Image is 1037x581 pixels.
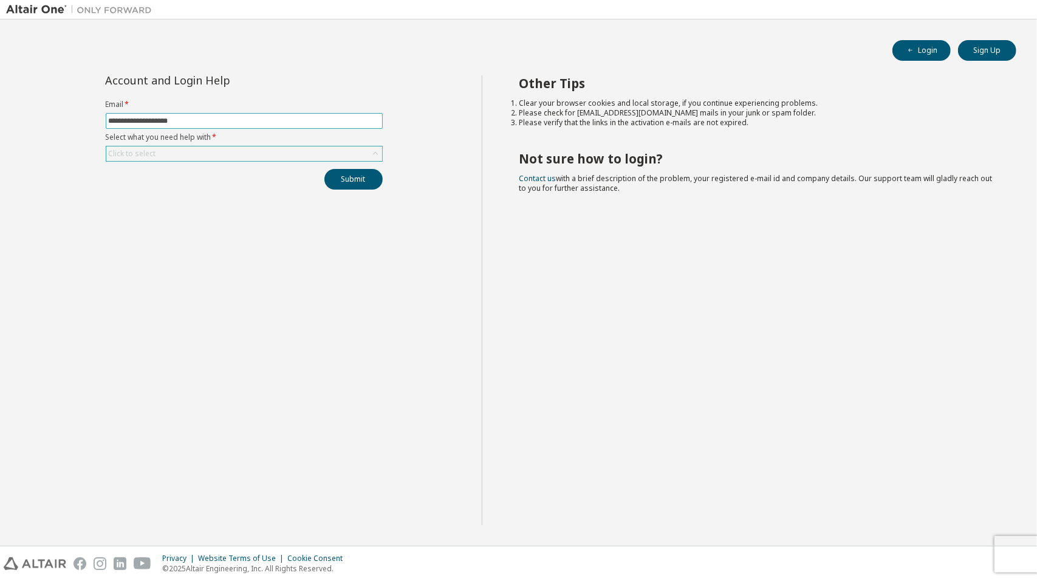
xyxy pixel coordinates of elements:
[114,557,126,570] img: linkedin.svg
[958,40,1016,61] button: Sign Up
[892,40,951,61] button: Login
[198,554,287,563] div: Website Terms of Use
[106,100,383,109] label: Email
[109,149,156,159] div: Click to select
[324,169,383,190] button: Submit
[106,146,382,161] div: Click to select
[519,151,994,167] h2: Not sure how to login?
[6,4,158,16] img: Altair One
[134,557,151,570] img: youtube.svg
[4,557,66,570] img: altair_logo.svg
[74,557,86,570] img: facebook.svg
[519,173,992,193] span: with a brief description of the problem, your registered e-mail id and company details. Our suppo...
[94,557,106,570] img: instagram.svg
[519,108,994,118] li: Please check for [EMAIL_ADDRESS][DOMAIN_NAME] mails in your junk or spam folder.
[519,118,994,128] li: Please verify that the links in the activation e-mails are not expired.
[106,132,383,142] label: Select what you need help with
[519,75,994,91] h2: Other Tips
[519,98,994,108] li: Clear your browser cookies and local storage, if you continue experiencing problems.
[162,554,198,563] div: Privacy
[519,173,556,184] a: Contact us
[287,554,350,563] div: Cookie Consent
[162,563,350,574] p: © 2025 Altair Engineering, Inc. All Rights Reserved.
[106,75,327,85] div: Account and Login Help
